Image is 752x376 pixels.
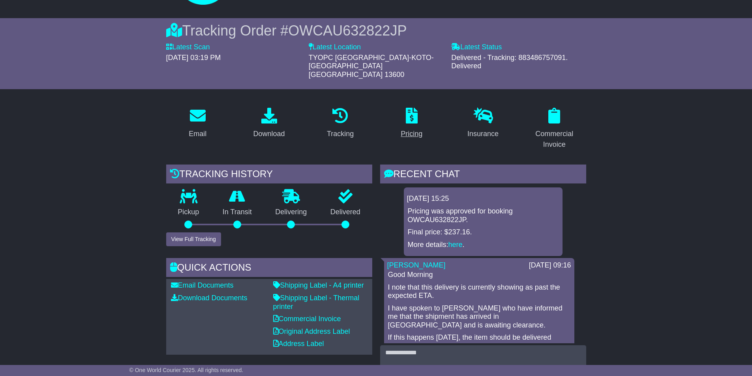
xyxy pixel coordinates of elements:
div: Pricing [401,129,422,139]
a: here [448,241,463,249]
label: Latest Scan [166,43,210,52]
a: Commercial Invoice [273,315,341,323]
a: Email Documents [171,281,234,289]
a: Original Address Label [273,327,350,335]
button: View Full Tracking [166,232,221,246]
p: Pickup [166,208,211,217]
a: Shipping Label - Thermal printer [273,294,360,311]
div: Tracking Order # [166,22,586,39]
a: Insurance [462,105,504,142]
p: Delivered [319,208,372,217]
span: © One World Courier 2025. All rights reserved. [129,367,244,373]
label: Latest Status [451,43,502,52]
span: TYOPC [GEOGRAPHIC_DATA]-KOTO-[GEOGRAPHIC_DATA] [GEOGRAPHIC_DATA] 13600 [309,54,434,79]
p: If this happens [DATE], the item should be delivered [DATE]. Apologies for any inconvenience caused. [388,333,570,350]
p: Delivering [264,208,319,217]
a: [PERSON_NAME] [387,261,446,269]
a: Shipping Label - A4 printer [273,281,364,289]
div: Commercial Invoice [528,129,581,150]
span: Delivered - Tracking: 883486757091. Delivered [451,54,568,70]
a: Email [184,105,212,142]
a: Pricing [396,105,428,142]
a: Download Documents [171,294,248,302]
div: Email [189,129,206,139]
p: I have spoken to [PERSON_NAME] who have informed me that the shipment has arrived in [GEOGRAPHIC_... [388,304,570,330]
div: [DATE] 15:25 [407,195,559,203]
div: Insurance [467,129,499,139]
div: Quick Actions [166,258,372,279]
p: Pricing was approved for booking OWCAU632822JP. [408,207,559,224]
p: More details: . [408,241,559,249]
p: Good Morning [388,271,570,279]
p: In Transit [211,208,264,217]
label: Latest Location [309,43,361,52]
div: RECENT CHAT [380,165,586,186]
div: [DATE] 09:16 [529,261,571,270]
div: Tracking history [166,165,372,186]
p: Final price: $237.16. [408,228,559,237]
a: Address Label [273,340,324,348]
a: Tracking [322,105,359,142]
a: Commercial Invoice [523,105,586,153]
span: OWCAU632822JP [288,22,407,39]
p: I note that this delivery is currently showing as past the expected ETA. [388,283,570,300]
a: Download [248,105,290,142]
div: Tracking [327,129,354,139]
div: Download [253,129,285,139]
span: [DATE] 03:19 PM [166,54,221,62]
